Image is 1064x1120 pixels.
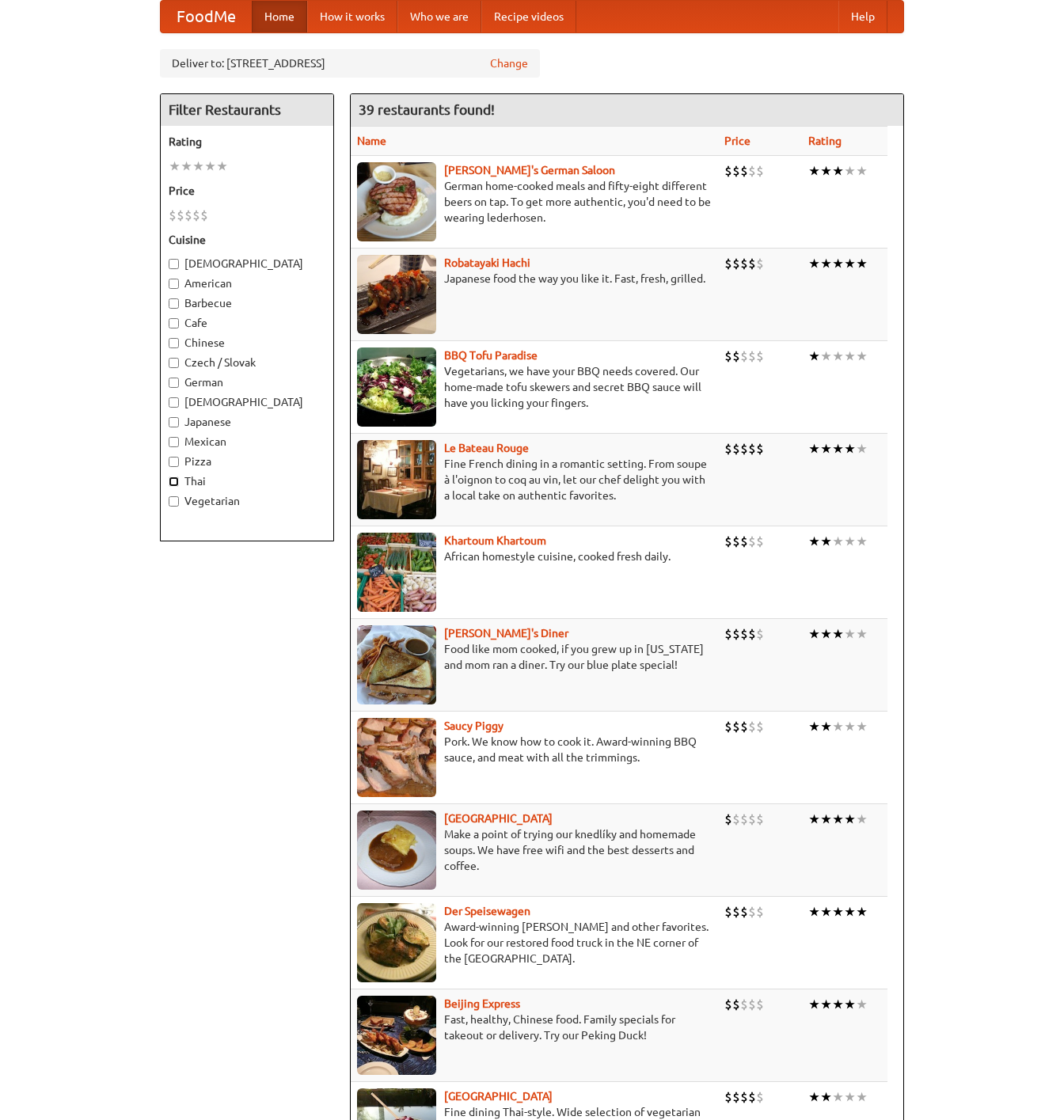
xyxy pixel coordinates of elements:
li: $ [748,440,756,457]
a: [PERSON_NAME]'s Diner [444,627,568,640]
input: [DEMOGRAPHIC_DATA] [169,259,179,269]
li: ★ [844,533,856,550]
li: ★ [856,625,868,643]
input: Japanese [169,417,179,427]
li: ★ [820,1088,832,1106]
p: Vegetarians, we have your BBQ needs covered. Our home-made tofu skewers and secret BBQ sauce will... [357,363,712,411]
a: Khartoum Khartoum [444,534,546,547]
input: [DEMOGRAPHIC_DATA] [169,397,179,408]
li: $ [732,162,740,180]
li: ★ [216,158,228,175]
h5: Rating [169,134,325,150]
p: Fast, healthy, Chinese food. Family specials for takeout or delivery. Try our Peking Duck! [357,1012,712,1043]
a: How it works [307,1,397,32]
li: ★ [856,718,868,735]
li: ★ [844,162,856,180]
li: ★ [820,347,832,365]
li: $ [724,625,732,643]
img: khartoum.jpg [357,533,436,612]
li: ★ [844,811,856,828]
label: Japanese [169,414,325,430]
li: ★ [832,255,844,272]
input: German [169,378,179,388]
a: Who we are [397,1,481,32]
p: Food like mom cooked, if you grew up in [US_STATE] and mom ran a diner. Try our blue plate special! [357,641,712,673]
p: African homestyle cuisine, cooked fresh daily. [357,549,712,564]
li: $ [748,718,756,735]
li: $ [756,347,764,365]
input: Barbecue [169,298,179,309]
label: German [169,374,325,390]
li: $ [740,903,748,921]
a: Robatayaki Hachi [444,256,530,269]
li: $ [724,533,732,550]
li: $ [748,625,756,643]
li: ★ [808,811,820,828]
li: ★ [844,996,856,1013]
li: $ [169,207,177,224]
li: ★ [856,1088,868,1106]
li: $ [740,162,748,180]
b: [PERSON_NAME]'s German Saloon [444,164,615,177]
a: [GEOGRAPHIC_DATA] [444,812,553,825]
a: [GEOGRAPHIC_DATA] [444,1090,553,1103]
li: ★ [832,533,844,550]
label: [DEMOGRAPHIC_DATA] [169,394,325,410]
li: $ [756,1088,764,1106]
img: tofuparadise.jpg [357,347,436,427]
li: ★ [844,903,856,921]
li: ★ [844,440,856,457]
li: $ [740,625,748,643]
li: ★ [808,347,820,365]
input: Chinese [169,338,179,348]
li: ★ [820,811,832,828]
li: $ [748,1088,756,1106]
label: [DEMOGRAPHIC_DATA] [169,256,325,271]
p: Award-winning [PERSON_NAME] and other favorites. Look for our restored food truck in the NE corne... [357,919,712,966]
li: $ [724,440,732,457]
li: ★ [820,625,832,643]
input: Czech / Slovak [169,358,179,368]
li: ★ [832,718,844,735]
label: American [169,275,325,291]
li: ★ [844,347,856,365]
img: speisewagen.jpg [357,903,436,982]
li: ★ [844,625,856,643]
li: $ [740,718,748,735]
label: Czech / Slovak [169,355,325,370]
li: $ [748,255,756,272]
a: Change [490,55,528,71]
li: ★ [808,440,820,457]
div: Deliver to: [STREET_ADDRESS] [160,49,540,78]
li: $ [724,1088,732,1106]
img: beijing.jpg [357,996,436,1075]
li: $ [740,440,748,457]
li: ★ [832,625,844,643]
a: Der Speisewagen [444,905,530,917]
li: $ [724,255,732,272]
li: ★ [808,1088,820,1106]
label: Pizza [169,454,325,469]
li: ★ [856,903,868,921]
li: $ [200,207,208,224]
li: $ [732,347,740,365]
li: $ [748,162,756,180]
li: ★ [820,162,832,180]
li: ★ [844,1088,856,1106]
li: ★ [832,903,844,921]
li: ★ [832,347,844,365]
li: ★ [808,162,820,180]
a: Help [838,1,887,32]
b: Saucy Piggy [444,719,503,732]
img: czechpoint.jpg [357,811,436,890]
li: $ [724,162,732,180]
label: Thai [169,473,325,489]
li: $ [748,903,756,921]
input: Mexican [169,437,179,447]
li: ★ [856,996,868,1013]
li: $ [732,440,740,457]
